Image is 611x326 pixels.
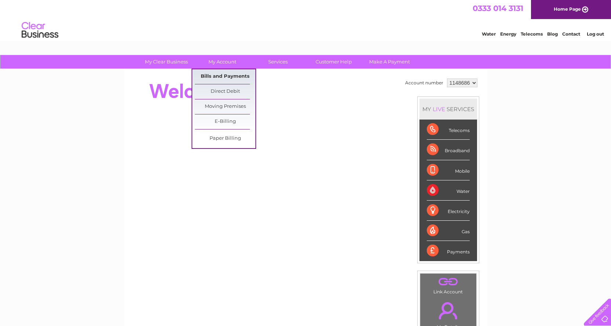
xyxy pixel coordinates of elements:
[422,275,474,288] a: .
[195,99,255,114] a: Moving Premises
[500,31,516,37] a: Energy
[427,221,470,241] div: Gas
[427,160,470,180] div: Mobile
[132,4,479,36] div: Clear Business is a trading name of Verastar Limited (registered in [GEOGRAPHIC_DATA] No. 3667643...
[587,31,604,37] a: Log out
[420,273,477,296] td: Link Account
[21,19,59,41] img: logo.png
[195,84,255,99] a: Direct Debit
[427,241,470,261] div: Payments
[195,114,255,129] a: E-Billing
[482,31,496,37] a: Water
[403,77,445,89] td: Account number
[521,31,543,37] a: Telecoms
[547,31,558,37] a: Blog
[359,55,420,69] a: Make A Payment
[195,69,255,84] a: Bills and Payments
[473,4,523,13] a: 0333 014 3131
[303,55,364,69] a: Customer Help
[422,298,474,323] a: .
[427,180,470,201] div: Water
[431,106,447,113] div: LIVE
[562,31,580,37] a: Contact
[427,120,470,140] div: Telecoms
[248,55,308,69] a: Services
[427,201,470,221] div: Electricity
[427,140,470,160] div: Broadband
[136,55,197,69] a: My Clear Business
[419,99,477,120] div: MY SERVICES
[192,55,252,69] a: My Account
[195,131,255,146] a: Paper Billing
